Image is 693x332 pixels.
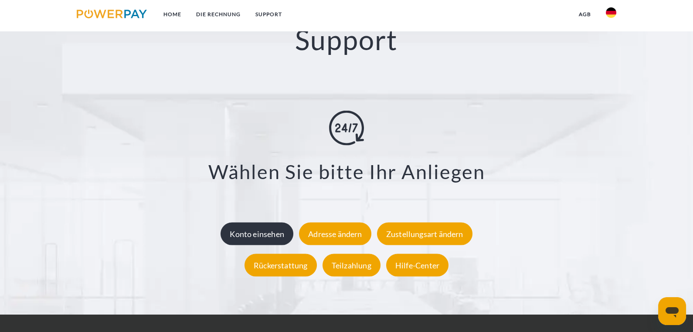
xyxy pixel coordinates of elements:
div: Teilzahlung [323,254,380,276]
div: Rückerstattung [245,254,317,276]
iframe: Schaltfläche zum Öffnen des Messaging-Fensters [658,297,686,325]
a: Adresse ändern [297,229,374,238]
div: Zustellungsart ändern [377,222,472,245]
a: Konto einsehen [218,229,296,238]
a: Teilzahlung [320,260,383,270]
div: Konto einsehen [221,222,293,245]
h2: Support [35,23,659,57]
a: Hilfe-Center [384,260,451,270]
div: Hilfe-Center [386,254,448,276]
div: Adresse ändern [299,222,371,245]
a: Home [156,7,189,22]
img: online-shopping.svg [329,110,364,145]
a: SUPPORT [248,7,289,22]
a: Zustellungsart ändern [375,229,475,238]
a: DIE RECHNUNG [189,7,248,22]
a: Rückerstattung [242,260,319,270]
a: agb [571,7,598,22]
h3: Wählen Sie bitte Ihr Anliegen [46,159,648,183]
img: de [606,7,616,18]
img: logo-powerpay.svg [77,10,147,18]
